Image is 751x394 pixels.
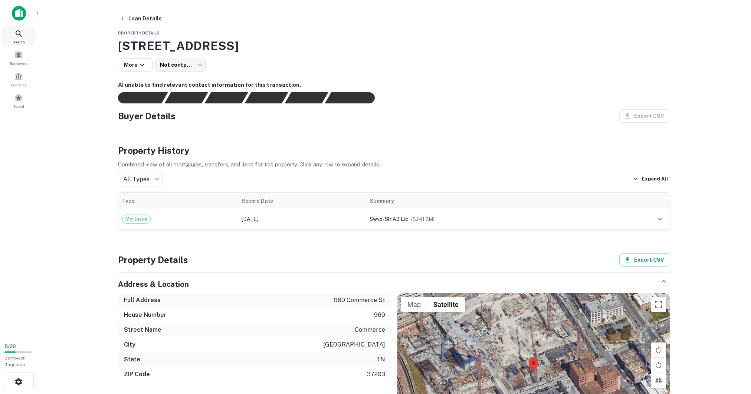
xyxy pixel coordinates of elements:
span: 8 / 20 [4,344,16,349]
th: Type [118,193,238,209]
span: Mortgage [122,215,151,223]
p: 960 commerce st [334,296,385,305]
p: [GEOGRAPHIC_DATA] [323,340,385,349]
div: Principals found, still searching for contact information. This may take time... [285,92,328,103]
div: Your request is received and processing... [164,92,208,103]
span: Borrowers [10,60,27,66]
h6: City [124,340,135,349]
button: Expand All [631,173,670,185]
button: Rotate map counterclockwise [651,358,666,373]
span: Search [13,39,25,45]
h4: Property Details [118,253,188,266]
p: tn [376,355,385,364]
h6: State [124,355,140,364]
p: Combined view of all mortgages, transfers, and liens for this property. Click any row to expand d... [118,160,670,169]
h4: Property History [118,144,670,157]
a: Search [2,26,35,46]
span: ($ 241.3M ) [411,216,434,222]
img: capitalize-icon.png [12,6,26,21]
p: 37203 [367,370,385,379]
span: Property Details [118,31,160,35]
h5: Address & Location [118,279,189,290]
span: Borrower Requests [4,355,25,367]
button: Export CSV [619,253,670,266]
p: commerce [355,325,385,334]
div: All Types [118,172,163,186]
a: Borrowers [2,48,35,68]
button: Show street map [401,297,427,312]
div: AI fulfillment process complete. [325,92,384,103]
button: Show satellite imagery [427,297,465,312]
span: Contacts [11,82,26,88]
h6: ZIP Code [124,370,150,379]
iframe: Chat Widget [714,311,751,347]
button: Rotate map clockwise [651,342,666,357]
button: Tilt map [651,373,666,388]
th: Record Date [238,193,366,209]
span: swvp-slr a3 llc [370,216,408,222]
h6: Street Name [124,325,161,334]
div: Principals found, AI now looking for contact information... [245,92,288,103]
button: expand row [653,213,666,225]
h6: Full Address [124,296,161,305]
button: More [118,58,153,72]
a: Contacts [2,69,35,89]
td: [DATE] [238,209,366,229]
p: 960 [374,311,385,319]
button: Loan Details [117,12,165,25]
h6: AI unable to find relevant contact information for this transaction. [118,81,670,89]
h3: [STREET_ADDRESS] [118,37,670,55]
button: Toggle fullscreen view [651,297,666,312]
div: Not contacted [155,58,206,72]
a: Saved [2,91,35,111]
th: Summary [366,193,604,209]
span: Saved [13,103,24,109]
h6: House Number [124,311,167,319]
div: Sending borrower request to AI... [109,92,165,103]
div: Documents found, AI parsing details... [204,92,248,103]
h4: Buyer Details [118,109,176,123]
